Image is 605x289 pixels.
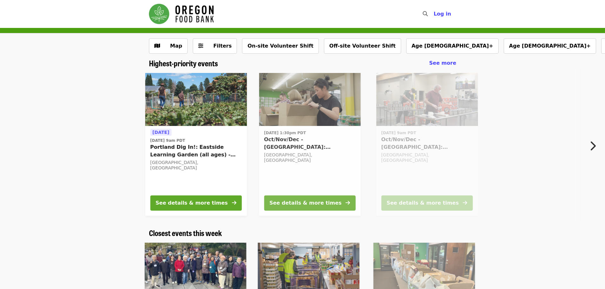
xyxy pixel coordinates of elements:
span: Filters [213,43,232,49]
button: Show map view [149,38,188,54]
span: Highest-priority events [149,57,218,69]
button: Age [DEMOGRAPHIC_DATA]+ [406,38,499,54]
button: Next item [584,137,605,155]
div: [GEOGRAPHIC_DATA], [GEOGRAPHIC_DATA] [381,152,473,163]
a: See more [429,59,456,67]
i: arrow-right icon [232,200,236,206]
div: See details & more times [387,199,459,207]
time: [DATE] 1:30pm PDT [264,130,306,136]
img: Oregon Food Bank - Home [149,4,214,24]
span: Map [170,43,182,49]
img: Oct/Nov/Dec - Portland: Repack/Sort (age 8+) organized by Oregon Food Bank [259,73,360,126]
a: See details for "Portland Dig In!: Eastside Learning Garden (all ages) - Aug/Sept/Oct" [145,73,247,216]
i: arrow-right icon [346,200,350,206]
span: Closest events this week [149,227,222,238]
button: See details & more times [150,195,242,211]
button: See details & more times [264,195,355,211]
a: Closest events this week [149,228,222,238]
time: [DATE] 9am PDT [150,138,185,143]
a: Highest-priority events [149,59,218,68]
i: arrow-right icon [463,200,467,206]
span: Oct/Nov/Dec - [GEOGRAPHIC_DATA]: Repack/Sort (age [DEMOGRAPHIC_DATA]+) [381,136,473,151]
time: [DATE] 9am PDT [381,130,416,136]
div: [GEOGRAPHIC_DATA], [GEOGRAPHIC_DATA] [150,160,242,171]
div: See details & more times [269,199,341,207]
i: search icon [423,11,428,17]
button: On-site Volunteer Shift [242,38,319,54]
img: Portland Dig In!: Eastside Learning Garden (all ages) - Aug/Sept/Oct organized by Oregon Food Bank [145,73,247,126]
a: See details for "Oct/Nov/Dec - Portland: Repack/Sort (age 8+)" [259,73,360,216]
span: Oct/Nov/Dec - [GEOGRAPHIC_DATA]: Repack/Sort (age [DEMOGRAPHIC_DATA]+) [264,136,355,151]
button: Off-site Volunteer Shift [324,38,401,54]
i: map icon [154,43,160,49]
a: See details for "Oct/Nov/Dec - Portland: Repack/Sort (age 16+)" [376,73,478,216]
button: See details & more times [381,195,473,211]
div: Highest-priority events [144,59,461,68]
button: Log in [428,8,456,20]
i: chevron-right icon [589,140,596,152]
button: Age [DEMOGRAPHIC_DATA]+ [504,38,596,54]
span: See more [429,60,456,66]
div: Closest events this week [144,228,461,238]
div: [GEOGRAPHIC_DATA], [GEOGRAPHIC_DATA] [264,152,355,163]
span: Log in [434,11,451,17]
button: Filters (0 selected) [193,38,237,54]
i: sliders-h icon [198,43,203,49]
div: See details & more times [156,199,228,207]
span: [DATE] [152,130,169,135]
span: Portland Dig In!: Eastside Learning Garden (all ages) - Aug/Sept/Oct [150,143,242,159]
img: Oct/Nov/Dec - Portland: Repack/Sort (age 16+) organized by Oregon Food Bank [376,73,478,126]
input: Search [432,6,437,22]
